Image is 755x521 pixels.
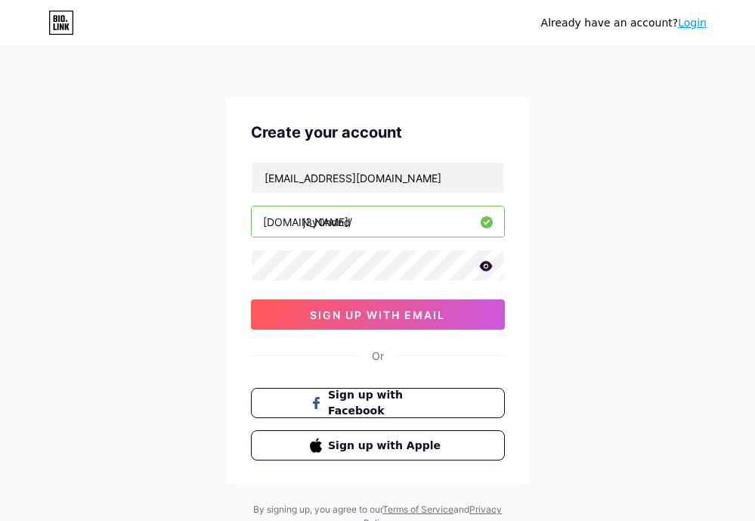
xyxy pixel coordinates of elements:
div: Already have an account? [541,15,707,31]
button: Sign up with Apple [251,430,505,461]
button: Sign up with Facebook [251,388,505,418]
div: Or [372,348,384,364]
a: Terms of Service [382,504,453,515]
span: Sign up with Facebook [328,387,445,419]
div: [DOMAIN_NAME]/ [263,214,352,230]
input: Email [252,163,504,193]
div: Create your account [251,121,505,144]
input: username [252,206,504,237]
button: sign up with email [251,299,505,330]
span: sign up with email [310,309,445,321]
a: Login [678,17,707,29]
span: Sign up with Apple [328,438,445,454]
